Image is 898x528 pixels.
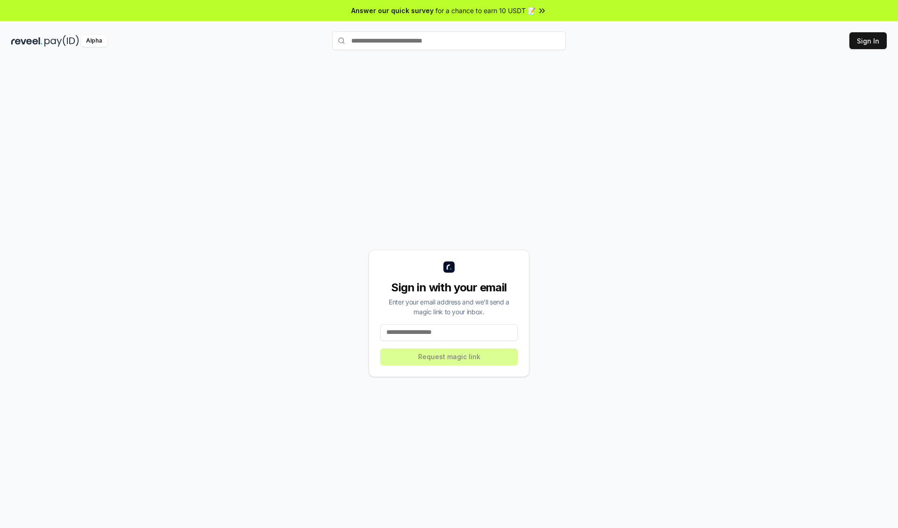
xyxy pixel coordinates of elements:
img: logo_small [443,261,455,273]
div: Alpha [81,35,107,47]
img: reveel_dark [11,35,43,47]
span: Answer our quick survey [351,6,434,15]
img: pay_id [44,35,79,47]
div: Enter your email address and we’ll send a magic link to your inbox. [380,297,518,317]
div: Sign in with your email [380,280,518,295]
button: Sign In [849,32,887,49]
span: for a chance to earn 10 USDT 📝 [435,6,536,15]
